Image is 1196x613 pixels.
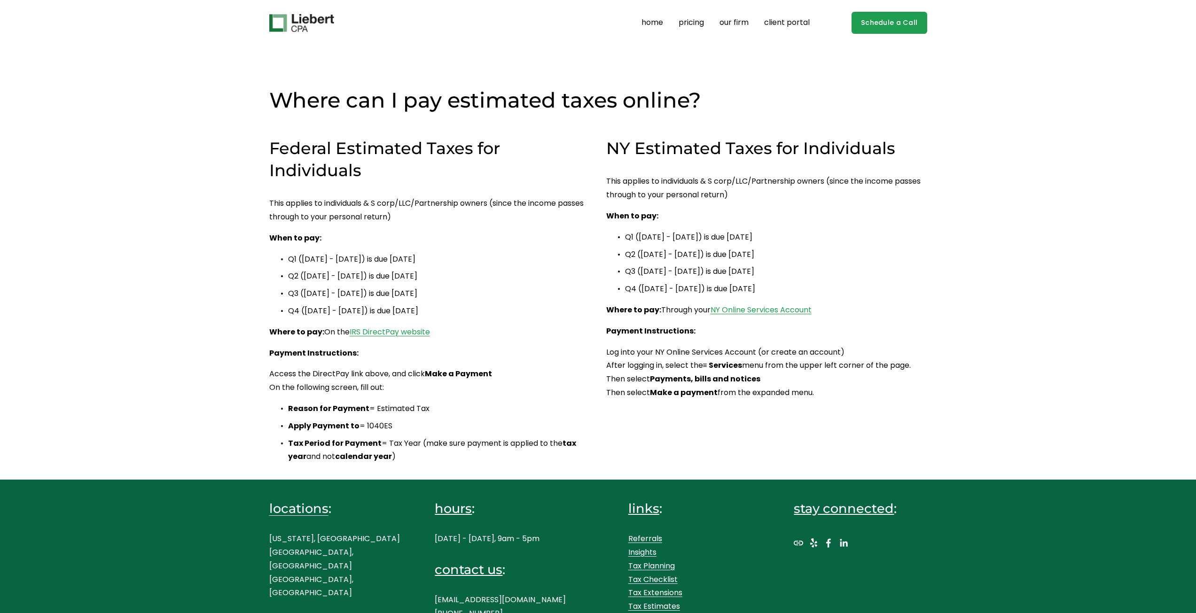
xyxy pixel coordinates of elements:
p: Access the DirectPay link above, and click On the following screen, fill out: [269,367,590,395]
p: This applies to individuals & S corp/LLC/Partnership owners (since the income passes through to y... [269,197,590,224]
h4: : [628,500,761,517]
a: Tax Planning [628,559,675,573]
a: Tax Extensions [628,586,682,600]
strong: When to pay: [269,233,321,243]
strong: Reason for Payment [288,403,369,414]
strong: Payments, bills and notices [650,373,760,384]
h4: : [794,500,927,517]
p: [US_STATE], [GEOGRAPHIC_DATA] [GEOGRAPHIC_DATA], [GEOGRAPHIC_DATA] [GEOGRAPHIC_DATA], [GEOGRAPHIC... [269,532,402,600]
p: Q3 ([DATE] - [DATE]) is due [DATE] [625,265,927,279]
p: On the [269,326,590,339]
h4: : [435,561,568,578]
a: IRS DirectPay website [350,326,430,337]
p: [DATE] - [DATE], 9am - 5pm [435,532,568,546]
strong: Make a Payment [425,368,492,379]
a: LinkedIn [839,538,848,548]
h3: Federal Estimated Taxes for Individuals [269,138,590,182]
a: NY Online Services Account [711,304,812,315]
a: Yelp [809,538,818,548]
strong: When to pay: [606,210,658,221]
p: Log into your NY Online Services Account (or create an account) After logging in, select the menu... [606,346,927,400]
p: = 1040ES [288,419,590,433]
strong: Payment Instructions: [606,326,696,336]
strong: Where to pay: [606,304,661,315]
p: Q1 ([DATE] - [DATE]) is due [DATE] [288,253,590,266]
a: URL [794,538,803,548]
strong: Apply Payment to [288,420,360,431]
p: Q4 ([DATE] - [DATE]) is due [DATE] [288,304,590,318]
a: Tax Checklist [628,573,678,587]
img: Liebert CPA [269,14,334,32]
a: Facebook [824,538,833,548]
a: locations [269,500,328,517]
p: = Tax Year (make sure payment is applied to the and not ) [288,437,590,464]
p: Q2 ([DATE] - [DATE]) is due [DATE] [625,248,927,262]
a: client portal [764,16,810,31]
strong: Payment Instructions: [269,348,359,358]
p: This applies to individuals & S corp/LLC/Partnership owners (since the income passes through to y... [606,175,927,202]
a: home [641,16,663,31]
span: contact us [435,562,502,577]
h2: Where can I pay estimated taxes online? [269,86,927,114]
a: pricing [679,16,704,31]
strong: ≡ Services [703,360,742,371]
p: Through your [606,303,927,317]
span: links [628,501,659,516]
a: Schedule a Call [852,12,927,34]
p: Q1 ([DATE] - [DATE]) is due [DATE] [625,231,927,244]
span: hours [435,501,472,516]
strong: Make a payment [650,387,718,398]
h3: NY Estimated Taxes for Individuals [606,138,927,160]
strong: Where to pay: [269,326,324,337]
a: our firm [719,16,749,31]
h4: : [269,500,402,517]
h4: : [435,500,568,517]
span: stay connected [794,501,894,516]
a: Referrals [628,532,662,546]
p: Q4 ([DATE] - [DATE]) is due [DATE] [625,282,927,296]
strong: Tax Period for Payment [288,438,382,449]
a: Insights [628,546,657,559]
p: Q3 ([DATE] - [DATE]) is due [DATE] [288,287,590,301]
p: = Estimated Tax [288,402,590,416]
strong: calendar year [335,451,392,462]
p: Q2 ([DATE] - [DATE]) is due [DATE] [288,270,590,283]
